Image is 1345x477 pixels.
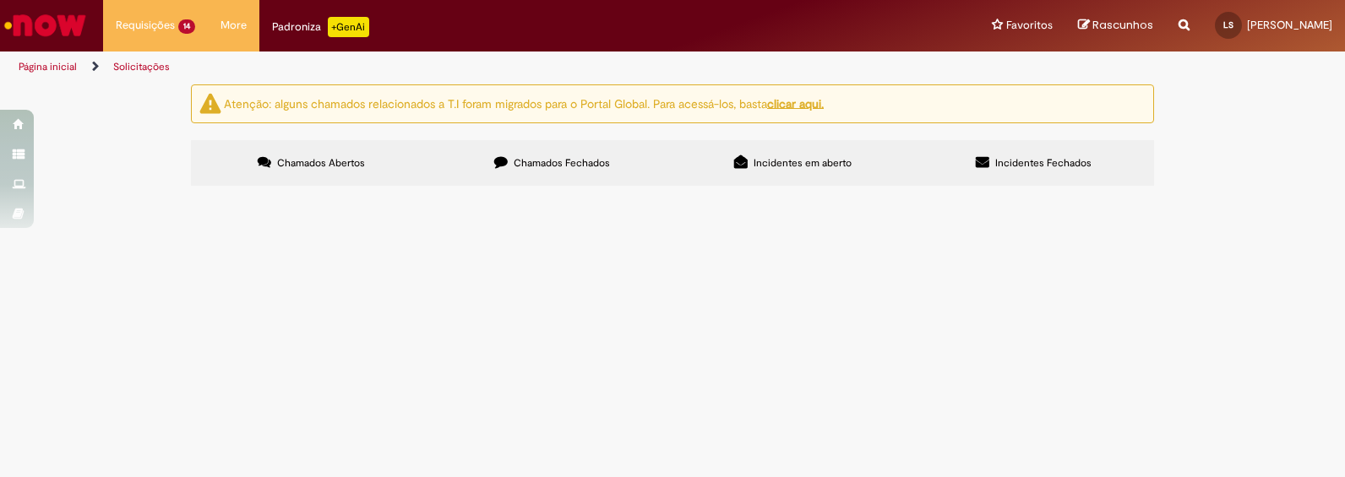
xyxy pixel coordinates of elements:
[224,95,824,111] ng-bind-html: Atenção: alguns chamados relacionados a T.I foram migrados para o Portal Global. Para acessá-los,...
[116,17,175,34] span: Requisições
[1078,18,1153,34] a: Rascunhos
[2,8,89,42] img: ServiceNow
[1006,17,1053,34] span: Favoritos
[221,17,247,34] span: More
[178,19,195,34] span: 14
[19,60,77,73] a: Página inicial
[514,156,610,170] span: Chamados Fechados
[767,95,824,111] a: clicar aqui.
[272,17,369,37] div: Padroniza
[1223,19,1233,30] span: LS
[113,60,170,73] a: Solicitações
[1092,17,1153,33] span: Rascunhos
[995,156,1092,170] span: Incidentes Fechados
[328,17,369,37] p: +GenAi
[13,51,884,83] ul: Trilhas de página
[754,156,852,170] span: Incidentes em aberto
[277,156,365,170] span: Chamados Abertos
[1247,18,1332,32] span: [PERSON_NAME]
